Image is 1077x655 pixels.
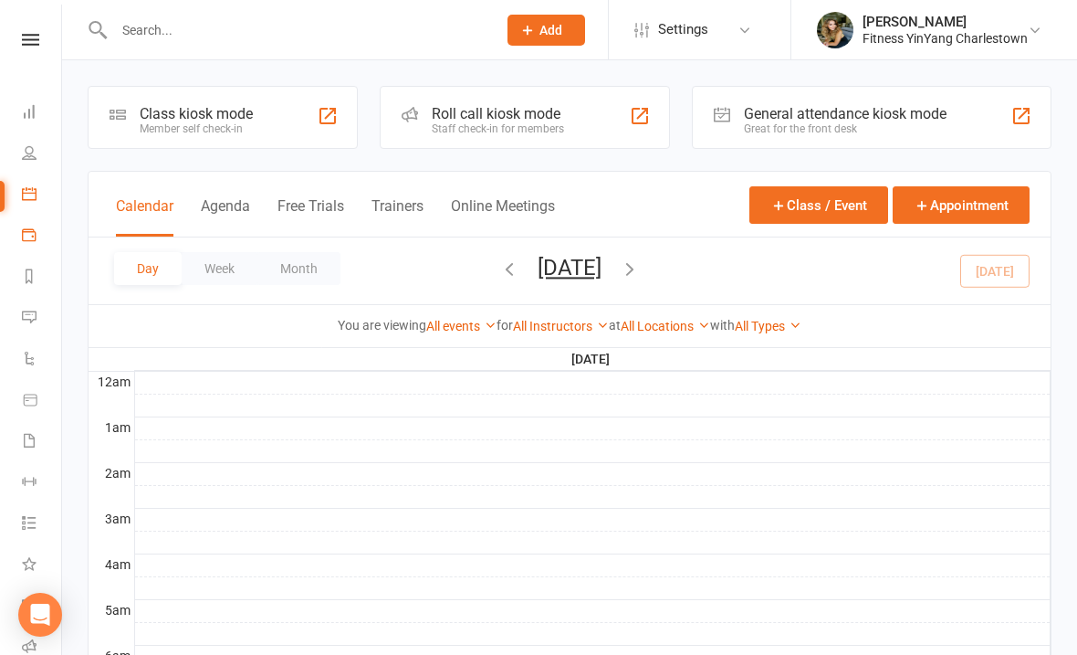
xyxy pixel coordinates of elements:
div: General attendance kiosk mode [744,105,946,122]
a: General attendance kiosk mode [22,586,63,628]
img: thumb_image1684727916.png [817,12,853,48]
input: Search... [109,17,484,43]
button: Week [182,252,257,285]
th: 5am [89,599,134,622]
a: All Types [735,319,801,333]
a: Calendar [22,175,63,217]
a: What's New [22,545,63,586]
div: Member self check-in [140,122,253,135]
button: Agenda [201,197,250,237]
strong: with [710,318,735,333]
th: 12am [89,371,134,394]
a: People [22,134,63,175]
button: Free Trials [277,197,344,237]
button: Appointment [893,186,1030,224]
th: [DATE] [134,348,1051,371]
button: Add [507,15,585,46]
button: Day [114,252,182,285]
div: [PERSON_NAME] [863,14,1028,30]
th: 3am [89,508,134,531]
button: Trainers [371,197,423,237]
th: 2am [89,462,134,485]
a: All Instructors [513,319,609,333]
th: 1am [89,417,134,439]
strong: You are viewing [338,318,426,333]
button: Class / Event [749,186,888,224]
button: Month [257,252,340,285]
div: Great for the front desk [744,122,946,135]
div: Fitness YinYang Charlestown [863,30,1028,47]
button: Calendar [116,197,173,237]
span: Add [539,23,562,37]
a: Reports [22,258,63,299]
a: All events [426,319,497,333]
div: Staff check-in for members [432,122,564,135]
a: Payments [22,217,63,258]
button: Online Meetings [451,197,555,237]
span: Settings [658,9,708,50]
strong: for [497,318,513,333]
div: Class kiosk mode [140,105,253,122]
a: All Locations [621,319,710,333]
a: Dashboard [22,93,63,134]
button: [DATE] [538,255,601,280]
div: Open Intercom Messenger [18,593,62,637]
a: Product Sales [22,381,63,422]
th: 4am [89,554,134,576]
div: Roll call kiosk mode [432,105,564,122]
strong: at [609,318,621,333]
